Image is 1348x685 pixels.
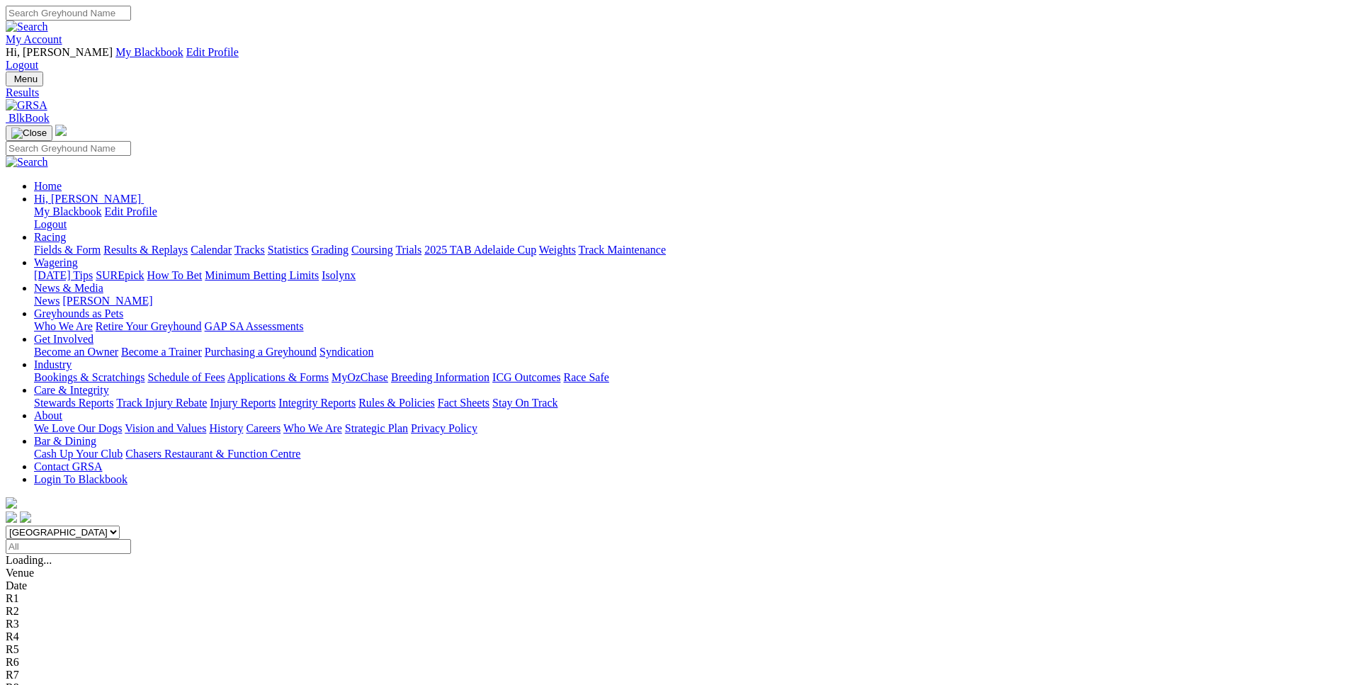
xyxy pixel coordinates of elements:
img: GRSA [6,99,47,112]
a: Bar & Dining [34,435,96,447]
a: Care & Integrity [34,384,109,396]
div: Bar & Dining [34,448,1342,460]
a: [DATE] Tips [34,269,93,281]
a: Careers [246,422,281,434]
div: Care & Integrity [34,397,1342,409]
img: logo-grsa-white.png [55,125,67,136]
a: Who We Are [34,320,93,332]
img: twitter.svg [20,511,31,523]
a: Home [34,180,62,192]
div: Greyhounds as Pets [34,320,1342,333]
a: Isolynx [322,269,356,281]
a: Trials [395,244,421,256]
a: Become a Trainer [121,346,202,358]
a: Injury Reports [210,397,276,409]
a: News & Media [34,282,103,294]
a: How To Bet [147,269,203,281]
div: Wagering [34,269,1342,282]
div: R1 [6,592,1342,605]
a: Racing [34,231,66,243]
a: Hi, [PERSON_NAME] [34,193,144,205]
a: Applications & Forms [227,371,329,383]
a: Stay On Track [492,397,557,409]
a: Schedule of Fees [147,371,225,383]
input: Select date [6,539,131,554]
a: We Love Our Dogs [34,422,122,434]
a: Race Safe [563,371,608,383]
a: Edit Profile [105,205,157,217]
img: Search [6,21,48,33]
a: Login To Blackbook [34,473,128,485]
a: Logout [34,218,67,230]
a: My Blackbook [34,205,102,217]
a: Statistics [268,244,309,256]
a: GAP SA Assessments [205,320,304,332]
a: BlkBook [6,112,50,124]
a: Chasers Restaurant & Function Centre [125,448,300,460]
a: Greyhounds as Pets [34,307,123,319]
div: R2 [6,605,1342,618]
button: Toggle navigation [6,125,52,141]
input: Search [6,141,131,156]
a: Rules & Policies [358,397,435,409]
div: R6 [6,656,1342,669]
a: My Account [6,33,62,45]
a: Tracks [234,244,265,256]
div: Venue [6,567,1342,579]
a: Syndication [319,346,373,358]
a: Track Injury Rebate [116,397,207,409]
div: R7 [6,669,1342,681]
a: About [34,409,62,421]
a: News [34,295,60,307]
a: Fields & Form [34,244,101,256]
a: Vision and Values [125,422,206,434]
a: History [209,422,243,434]
a: Calendar [191,244,232,256]
span: Hi, [PERSON_NAME] [34,193,141,205]
div: Hi, [PERSON_NAME] [34,205,1342,231]
a: Fact Sheets [438,397,489,409]
button: Toggle navigation [6,72,43,86]
a: Integrity Reports [278,397,356,409]
a: MyOzChase [332,371,388,383]
input: Search [6,6,131,21]
img: Search [6,156,48,169]
a: Grading [312,244,349,256]
div: Get Involved [34,346,1342,358]
a: Contact GRSA [34,460,102,472]
a: Wagering [34,256,78,268]
a: Stewards Reports [34,397,113,409]
a: Retire Your Greyhound [96,320,202,332]
a: Logout [6,59,38,71]
span: Menu [14,74,38,84]
div: Industry [34,371,1342,384]
div: Date [6,579,1342,592]
img: logo-grsa-white.png [6,497,17,509]
div: R4 [6,630,1342,643]
a: Track Maintenance [579,244,666,256]
a: My Blackbook [115,46,183,58]
div: R3 [6,618,1342,630]
a: Purchasing a Greyhound [205,346,317,358]
a: Strategic Plan [345,422,408,434]
span: Hi, [PERSON_NAME] [6,46,113,58]
a: Edit Profile [186,46,239,58]
img: Close [11,128,47,139]
a: Results & Replays [103,244,188,256]
a: Become an Owner [34,346,118,358]
img: facebook.svg [6,511,17,523]
a: Results [6,86,1342,99]
div: R5 [6,643,1342,656]
a: Breeding Information [391,371,489,383]
a: Industry [34,358,72,370]
a: Who We Are [283,422,342,434]
a: Bookings & Scratchings [34,371,145,383]
div: About [34,422,1342,435]
a: Cash Up Your Club [34,448,123,460]
a: Coursing [351,244,393,256]
div: My Account [6,46,1342,72]
a: Minimum Betting Limits [205,269,319,281]
a: [PERSON_NAME] [62,295,152,307]
a: ICG Outcomes [492,371,560,383]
